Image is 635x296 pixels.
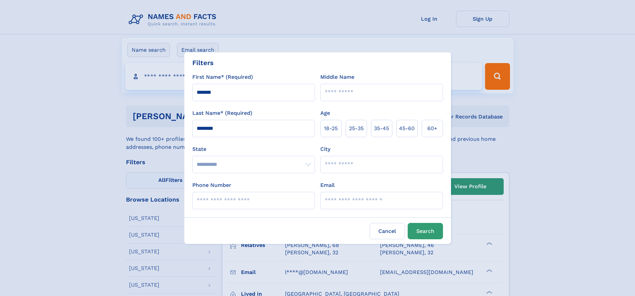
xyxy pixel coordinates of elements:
span: 35‑45 [374,124,389,132]
label: Phone Number [192,181,231,189]
label: Last Name* (Required) [192,109,252,117]
span: 60+ [427,124,437,132]
label: Age [320,109,330,117]
span: 18‑25 [324,124,338,132]
div: Filters [192,58,214,68]
label: City [320,145,330,153]
label: State [192,145,315,153]
label: Middle Name [320,73,354,81]
span: 25‑35 [349,124,364,132]
button: Search [408,223,443,239]
label: Email [320,181,335,189]
label: Cancel [370,223,405,239]
span: 45‑60 [399,124,415,132]
label: First Name* (Required) [192,73,253,81]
